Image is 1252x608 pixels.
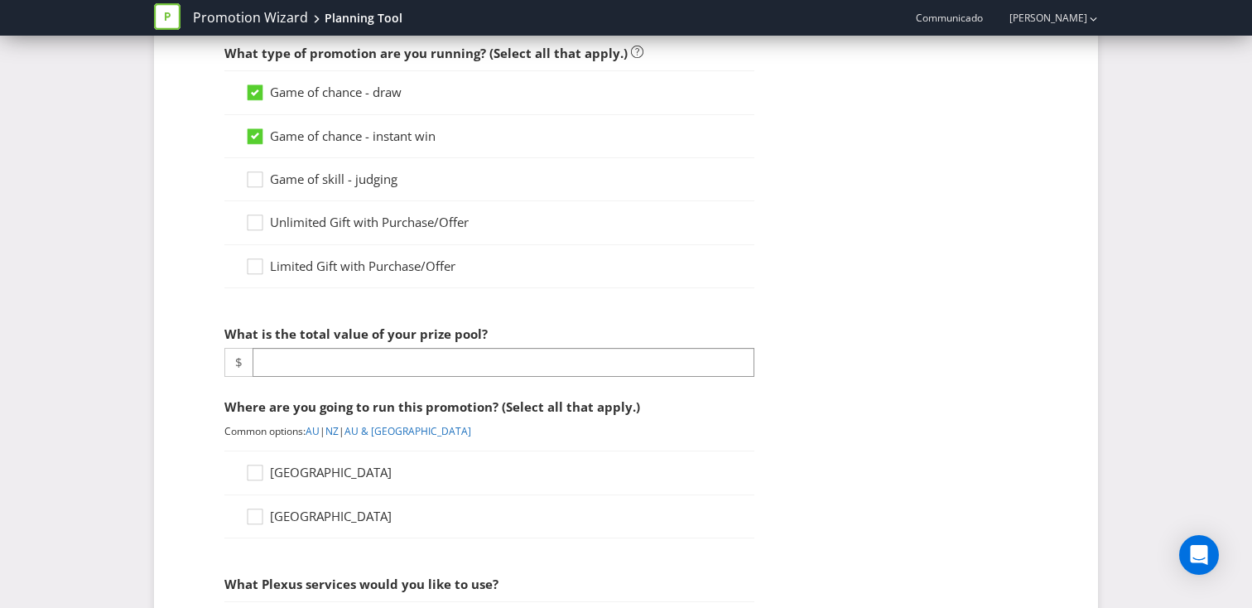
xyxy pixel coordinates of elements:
a: AU & [GEOGRAPHIC_DATA] [344,424,471,438]
span: Limited Gift with Purchase/Offer [270,258,455,274]
span: [GEOGRAPHIC_DATA] [270,464,392,480]
span: Game of chance - instant win [270,128,436,144]
span: $ [224,348,253,377]
a: Promotion Wizard [193,8,308,27]
span: | [339,424,344,438]
a: [PERSON_NAME] [993,11,1087,25]
span: Game of chance - draw [270,84,402,100]
a: AU [306,424,320,438]
span: | [320,424,325,438]
span: Communicado [916,11,983,25]
span: Common options: [224,424,306,438]
span: Game of skill - judging [270,171,397,187]
div: Where are you going to run this promotion? (Select all that apply.) [224,390,754,424]
span: [GEOGRAPHIC_DATA] [270,508,392,524]
span: What Plexus services would you like to use? [224,576,498,592]
a: NZ [325,424,339,438]
span: What type of promotion are you running? (Select all that apply.) [224,45,628,61]
div: Planning Tool [325,10,402,27]
div: Open Intercom Messenger [1179,535,1219,575]
span: What is the total value of your prize pool? [224,326,488,342]
span: Unlimited Gift with Purchase/Offer [270,214,469,230]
